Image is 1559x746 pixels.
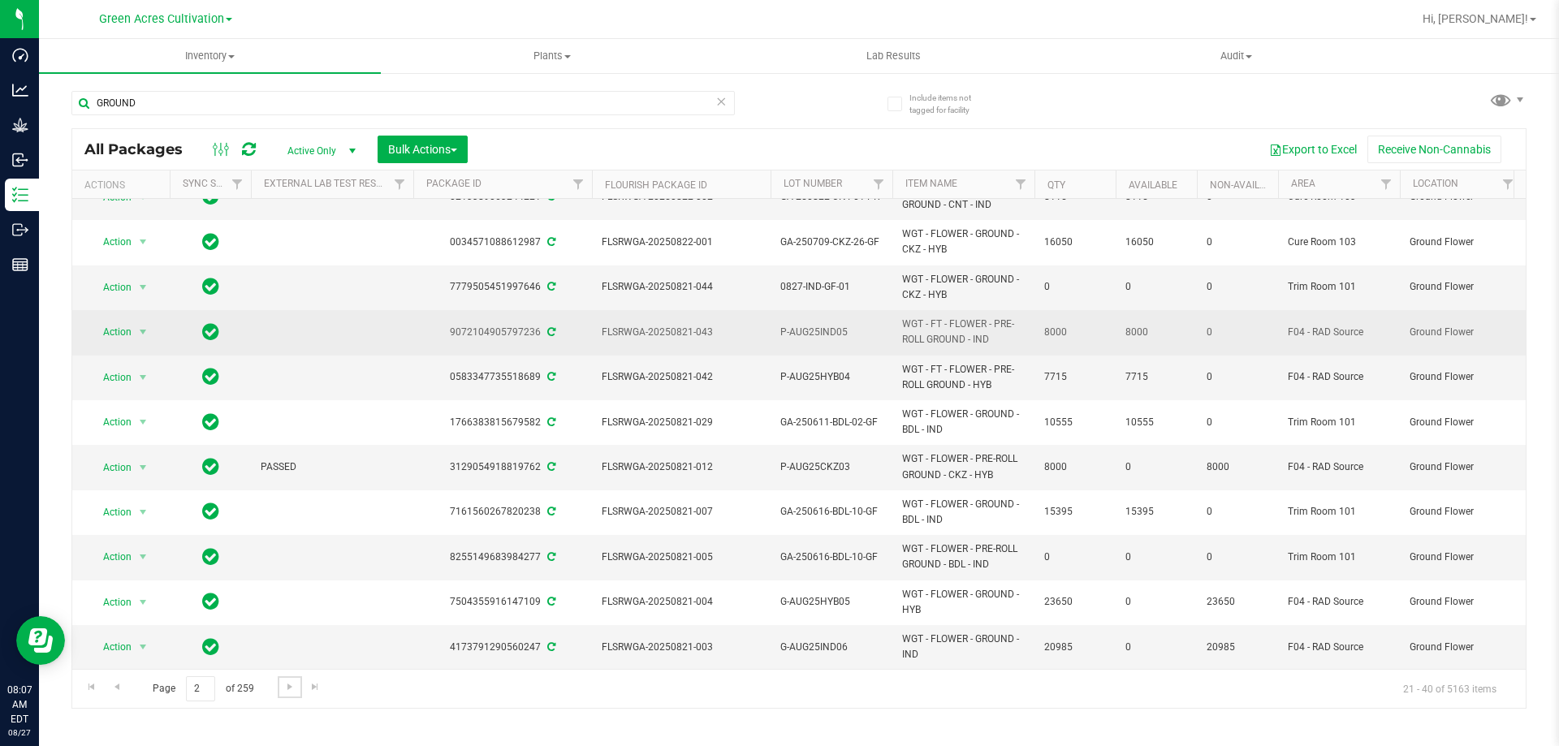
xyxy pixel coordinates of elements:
[202,545,219,568] span: In Sync
[278,676,301,698] a: Go to the next page
[1291,178,1315,189] a: Area
[411,235,594,250] div: 0034571088612987
[12,152,28,168] inline-svg: Inbound
[1367,136,1501,163] button: Receive Non-Cannabis
[1125,235,1187,250] span: 16050
[89,231,132,253] span: Action
[602,415,761,430] span: FLSRWGA-20250821-029
[411,369,594,385] div: 0583347735518689
[902,632,1025,662] span: WGT - FLOWER - GROUND - IND
[905,178,957,189] a: Item Name
[133,636,153,658] span: select
[80,676,103,698] a: Go to the first page
[133,276,153,299] span: select
[784,178,842,189] a: Lot Number
[780,325,883,340] span: P-AUG25IND05
[1410,459,1512,475] span: Ground Flower
[545,281,555,292] span: Sync from Compliance System
[202,500,219,523] span: In Sync
[105,676,128,698] a: Go to the previous page
[902,587,1025,618] span: WGT - FLOWER - GROUND - HYB
[780,640,883,655] span: G-AUG25IND06
[1288,550,1390,565] span: Trim Room 101
[89,501,132,524] span: Action
[545,641,555,653] span: Sync from Compliance System
[1288,325,1390,340] span: F04 - RAD Source
[1207,415,1268,430] span: 0
[902,272,1025,303] span: WGT - FLOWER - GROUND - CKZ - HYB
[133,321,153,343] span: select
[12,187,28,203] inline-svg: Inventory
[1044,459,1106,475] span: 8000
[1125,325,1187,340] span: 8000
[1125,369,1187,385] span: 7715
[202,636,219,658] span: In Sync
[411,504,594,520] div: 7161560267820238
[545,371,555,382] span: Sync from Compliance System
[902,226,1025,257] span: WGT - FLOWER - GROUND - CKZ - HYB
[780,550,883,565] span: GA-250616-BDL-10-GF
[1125,550,1187,565] span: 0
[12,82,28,98] inline-svg: Analytics
[1207,369,1268,385] span: 0
[1125,640,1187,655] span: 0
[780,279,883,295] span: 0827-IND-GF-01
[382,49,722,63] span: Plants
[1125,415,1187,430] span: 10555
[1288,415,1390,430] span: Trim Room 101
[411,550,594,565] div: 8255149683984277
[723,39,1065,73] a: Lab Results
[1410,279,1512,295] span: Ground Flower
[381,39,723,73] a: Plants
[1413,178,1458,189] a: Location
[1210,179,1282,191] a: Non-Available
[602,640,761,655] span: FLSRWGA-20250821-003
[1065,39,1407,73] a: Audit
[139,676,267,701] span: Page of 259
[1288,279,1390,295] span: Trim Room 101
[780,235,883,250] span: GA-250709-CKZ-26-GF
[264,178,391,189] a: External Lab Test Result
[1044,325,1106,340] span: 8000
[602,459,761,475] span: FLSRWGA-20250821-012
[844,49,943,63] span: Lab Results
[545,236,555,248] span: Sync from Compliance System
[545,326,555,338] span: Sync from Compliance System
[411,459,594,475] div: 3129054918819762
[133,501,153,524] span: select
[780,415,883,430] span: GA-250611-BDL-02-GF
[1410,369,1512,385] span: Ground Flower
[133,545,153,568] span: select
[39,39,381,73] a: Inventory
[1047,179,1065,191] a: Qty
[133,231,153,253] span: select
[224,170,251,198] a: Filter
[1288,640,1390,655] span: F04 - RAD Source
[866,170,892,198] a: Filter
[202,275,219,298] span: In Sync
[1044,235,1106,250] span: 16050
[602,325,761,340] span: FLSRWGA-20250821-043
[16,616,65,665] iframe: Resource center
[902,317,1025,347] span: WGT - FT - FLOWER - PRE-ROLL GROUND - IND
[780,369,883,385] span: P-AUG25HYB04
[545,461,555,472] span: Sync from Compliance System
[1044,415,1106,430] span: 10555
[186,676,215,701] input: 2
[411,279,594,295] div: 7779505451997646
[1207,550,1268,565] span: 0
[902,451,1025,482] span: WGT - FLOWER - PRE-ROLL GROUND - CKZ - HYB
[1008,170,1034,198] a: Filter
[202,411,219,433] span: In Sync
[1288,594,1390,610] span: F04 - RAD Source
[1044,594,1106,610] span: 23650
[1207,235,1268,250] span: 0
[902,497,1025,528] span: WGT - FLOWER - GROUND - BDL - IND
[1288,459,1390,475] span: F04 - RAD Source
[602,279,761,295] span: FLSRWGA-20250821-044
[545,416,555,428] span: Sync from Compliance System
[1207,459,1268,475] span: 8000
[1066,49,1406,63] span: Audit
[1410,415,1512,430] span: Ground Flower
[12,257,28,273] inline-svg: Reports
